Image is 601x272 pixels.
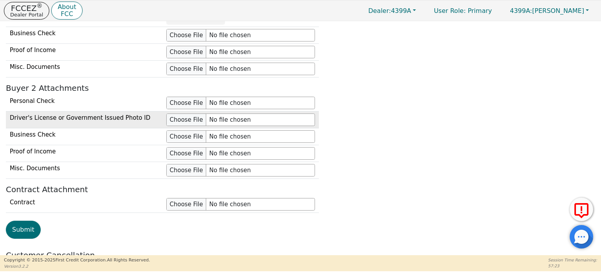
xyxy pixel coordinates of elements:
p: Primary [426,3,500,18]
button: Report Error to FCC [570,198,593,221]
td: Misc. Documents [6,162,162,179]
td: Proof of Income [6,44,162,61]
h2: Customer Cancellation [6,250,595,260]
p: Session Time Remaining: [548,257,597,263]
button: AboutFCC [51,2,82,20]
span: 4399A [368,7,411,14]
p: FCCEZ [10,4,43,12]
a: User Role: Primary [426,3,500,18]
span: [PERSON_NAME] [510,7,584,14]
p: Dealer Portal [10,12,43,17]
button: Dealer:4399A [360,5,424,17]
span: All Rights Reserved. [107,258,150,263]
p: Version 3.2.2 [4,263,150,269]
button: 4399A:[PERSON_NAME] [502,5,597,17]
span: User Role : [434,7,466,14]
td: Business Check [6,27,162,44]
td: Business Check [6,128,162,145]
p: About [58,4,76,10]
sup: ® [37,2,43,9]
td: Proof of Income [6,145,162,162]
td: Personal Check [6,95,162,112]
p: Copyright © 2015- 2025 First Credit Corporation. [4,257,150,264]
button: Submit [6,221,41,239]
td: Contract [6,196,162,213]
td: Driver's License or Government Issued Photo ID [6,112,162,128]
h4: Contract Attachment [6,185,595,194]
span: Dealer: [368,7,391,14]
span: 4399A: [510,7,532,14]
button: FCCEZ®Dealer Portal [4,2,49,20]
p: FCC [58,11,76,17]
td: Misc. Documents [6,61,162,77]
h4: Buyer 2 Attachments [6,83,595,93]
p: 57:23 [548,263,597,269]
